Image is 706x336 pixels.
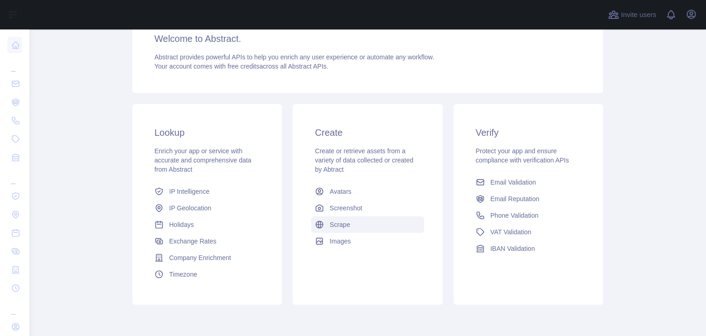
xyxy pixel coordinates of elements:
[169,270,197,279] span: Timezone
[472,240,585,257] a: IBAN Validation
[151,233,263,249] a: Exchange Rates
[311,200,424,216] a: Screenshot
[472,207,585,224] a: Phone Validation
[151,266,263,283] a: Timezone
[151,183,263,200] a: IP Intelligence
[7,168,22,186] div: ...
[169,237,216,246] span: Exchange Rates
[311,233,424,249] a: Images
[228,63,259,70] span: free credits
[621,10,656,20] span: Invite users
[606,7,658,22] button: Invite users
[476,126,581,139] h3: Verify
[169,203,211,213] span: IP Geolocation
[154,32,581,45] h3: Welcome to Abstract.
[472,224,585,240] a: VAT Validation
[490,178,536,187] span: Email Validation
[330,203,362,213] span: Screenshot
[490,194,540,203] span: Email Reputation
[490,244,535,253] span: IBAN Validation
[154,63,328,70] span: Your account comes with across all Abstract APIs.
[311,216,424,233] a: Scrape
[472,174,585,191] a: Email Validation
[154,147,251,173] span: Enrich your app or service with accurate and comprehensive data from Abstract
[7,55,22,74] div: ...
[330,237,351,246] span: Images
[154,53,434,61] span: Abstract provides powerful APIs to help you enrich any user experience or automate any workflow.
[151,249,263,266] a: Company Enrichment
[315,147,413,173] span: Create or retrieve assets from a variety of data collected or created by Abtract
[169,253,231,262] span: Company Enrichment
[169,220,194,229] span: Holidays
[330,187,351,196] span: Avatars
[315,126,420,139] h3: Create
[311,183,424,200] a: Avatars
[169,187,210,196] span: IP Intelligence
[151,216,263,233] a: Holidays
[490,227,531,237] span: VAT Validation
[476,147,569,164] span: Protect your app and ensure compliance with verification APIs
[330,220,350,229] span: Scrape
[154,126,260,139] h3: Lookup
[472,191,585,207] a: Email Reputation
[490,211,539,220] span: Phone Validation
[7,298,22,317] div: ...
[151,200,263,216] a: IP Geolocation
